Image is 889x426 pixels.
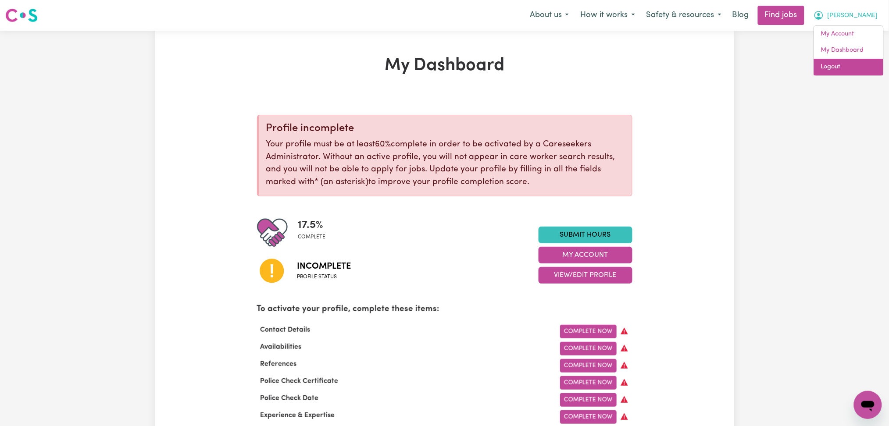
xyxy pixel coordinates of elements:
[375,140,391,149] u: 60%
[257,327,314,334] span: Contact Details
[266,122,625,135] div: Profile incomplete
[814,42,883,59] a: My Dashboard
[539,247,632,263] button: My Account
[257,378,342,385] span: Police Check Certificate
[641,6,727,25] button: Safety & resources
[297,273,351,281] span: Profile status
[298,233,326,241] span: complete
[560,393,617,407] a: Complete Now
[257,361,300,368] span: References
[257,395,322,402] span: Police Check Date
[560,359,617,373] a: Complete Now
[758,6,804,25] a: Find jobs
[560,325,617,338] a: Complete Now
[854,391,882,419] iframe: Button to launch messaging window
[5,5,38,25] a: Careseekers logo
[814,26,883,43] a: My Account
[808,6,884,25] button: My Account
[560,410,617,424] a: Complete Now
[257,55,632,76] h1: My Dashboard
[814,25,884,76] div: My Account
[814,59,883,75] a: Logout
[298,217,326,233] span: 17.5 %
[560,376,617,390] a: Complete Now
[828,11,878,21] span: [PERSON_NAME]
[298,217,333,248] div: Profile completeness: 17.5%
[524,6,575,25] button: About us
[257,344,305,351] span: Availabilities
[257,303,632,316] p: To activate your profile, complete these items:
[727,6,754,25] a: Blog
[297,260,351,273] span: Incomplete
[539,267,632,284] button: View/Edit Profile
[315,178,369,186] span: an asterisk
[5,7,38,23] img: Careseekers logo
[575,6,641,25] button: How it works
[266,138,625,189] p: Your profile must be at least complete in order to be activated by a Careseekers Administrator. W...
[560,342,617,355] a: Complete Now
[539,227,632,243] a: Submit Hours
[257,412,339,419] span: Experience & Expertise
